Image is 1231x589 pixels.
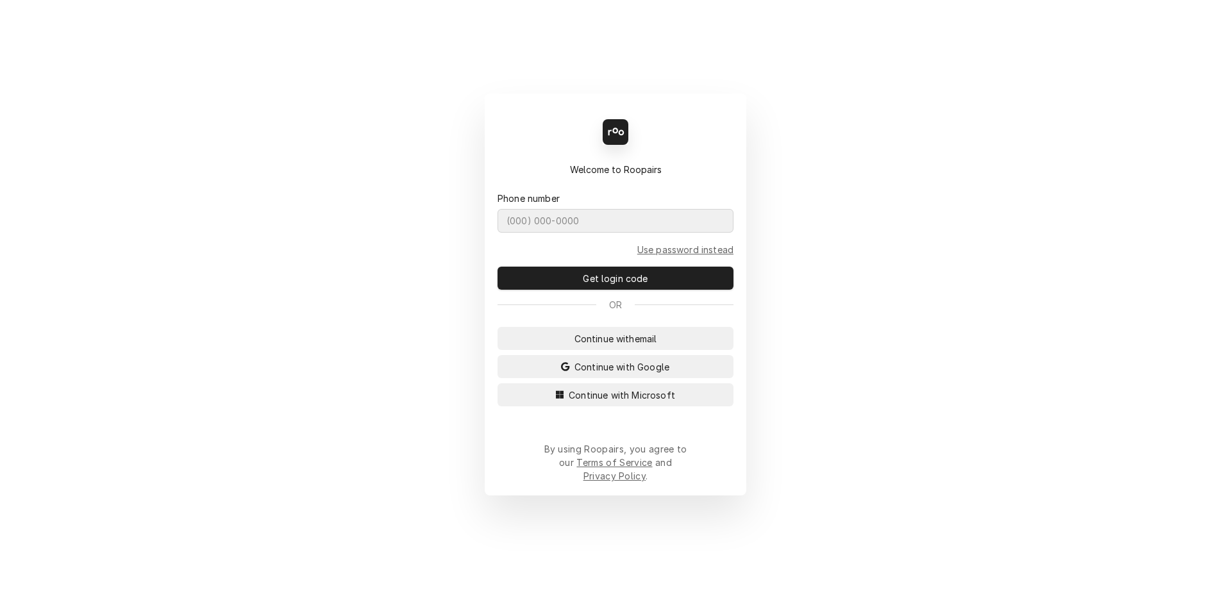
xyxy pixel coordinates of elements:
div: By using Roopairs, you agree to our and . [544,442,687,483]
div: Welcome to Roopairs [498,163,733,176]
a: Privacy Policy [583,470,646,481]
button: Continue with Google [498,355,733,378]
label: Phone number [498,192,560,205]
button: Continue withemail [498,327,733,350]
a: Go to Phone and password form [637,243,733,256]
button: Continue with Microsoft [498,383,733,406]
span: Continue with Microsoft [566,388,678,402]
span: Continue with Google [572,360,672,374]
span: Continue with email [572,332,660,345]
input: (000) 000-0000 [498,209,733,233]
div: Or [498,298,733,311]
button: Get login code [498,267,733,290]
span: Get login code [580,272,650,285]
a: Terms of Service [576,457,652,468]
